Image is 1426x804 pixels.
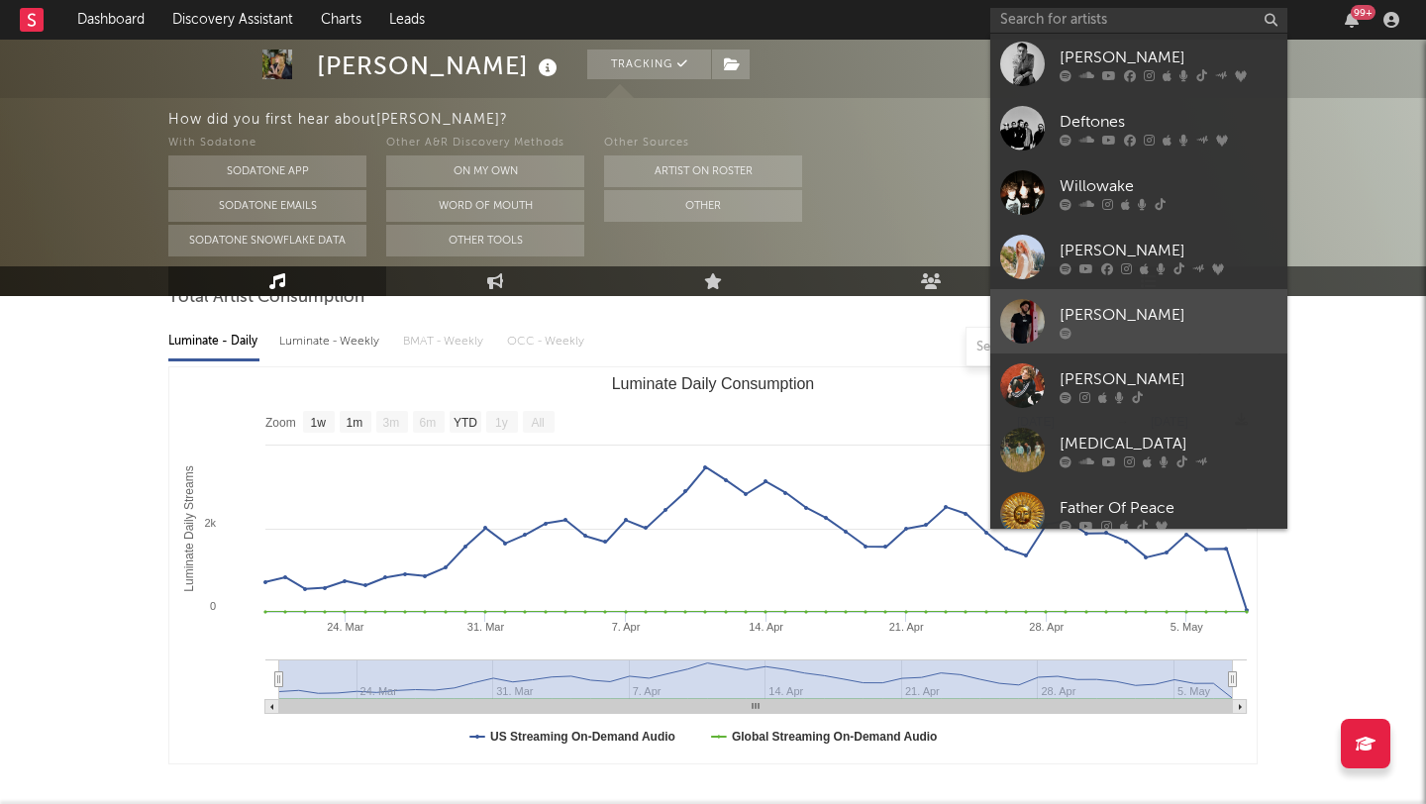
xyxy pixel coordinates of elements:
span: Total Artist Consumption [168,286,364,310]
text: 0 [210,600,216,612]
div: [PERSON_NAME] [1060,46,1277,69]
text: Global Streaming On-Demand Audio [732,730,938,744]
a: Father Of Peace [990,482,1287,547]
text: Luminate Daily Streams [182,465,196,591]
text: 21. Apr [889,621,924,633]
a: [PERSON_NAME] [990,225,1287,289]
text: YTD [454,416,477,430]
div: [PERSON_NAME] [1060,367,1277,391]
input: Search for artists [990,8,1287,33]
div: [MEDICAL_DATA] [1060,432,1277,455]
text: 1m [347,416,363,430]
text: Luminate Daily Consumption [612,375,815,392]
text: All [531,416,544,430]
text: 2k [204,517,216,529]
button: Sodatone App [168,155,366,187]
text: 14. Apr [749,621,783,633]
button: On My Own [386,155,584,187]
div: [PERSON_NAME] [1060,239,1277,262]
a: Willowake [990,160,1287,225]
text: 6m [420,416,437,430]
a: [PERSON_NAME] [990,289,1287,353]
a: [MEDICAL_DATA] [990,418,1287,482]
div: How did you first hear about [PERSON_NAME] ? [168,108,1426,132]
text: 24. Mar [327,621,364,633]
a: [PERSON_NAME] [990,32,1287,96]
div: Deftones [1060,110,1277,134]
text: US Streaming On-Demand Audio [490,730,675,744]
button: Artist on Roster [604,155,802,187]
div: 99 + [1351,5,1375,20]
text: 1y [495,416,508,430]
div: [PERSON_NAME] [317,50,562,82]
div: Willowake [1060,174,1277,198]
a: Deftones [990,96,1287,160]
text: 5. May [1171,621,1204,633]
div: With Sodatone [168,132,366,155]
button: Sodatone Snowflake Data [168,225,366,256]
div: [PERSON_NAME] [1060,303,1277,327]
button: Word Of Mouth [386,190,584,222]
text: 31. Mar [467,621,505,633]
a: [PERSON_NAME] [990,353,1287,418]
button: Other [604,190,802,222]
svg: Luminate Daily Consumption [169,367,1257,763]
button: Sodatone Emails [168,190,366,222]
div: Luminate - Daily [168,325,259,358]
text: Zoom [265,416,296,430]
input: Search by song name or URL [967,340,1175,355]
div: Luminate - Weekly [279,325,383,358]
div: Other A&R Discovery Methods [386,132,584,155]
div: Father Of Peace [1060,496,1277,520]
div: Other Sources [604,132,802,155]
button: Other Tools [386,225,584,256]
text: 1w [311,416,327,430]
text: 3m [383,416,400,430]
text: 7. Apr [612,621,641,633]
button: Tracking [587,50,711,79]
button: 99+ [1345,12,1359,28]
text: 28. Apr [1029,621,1064,633]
